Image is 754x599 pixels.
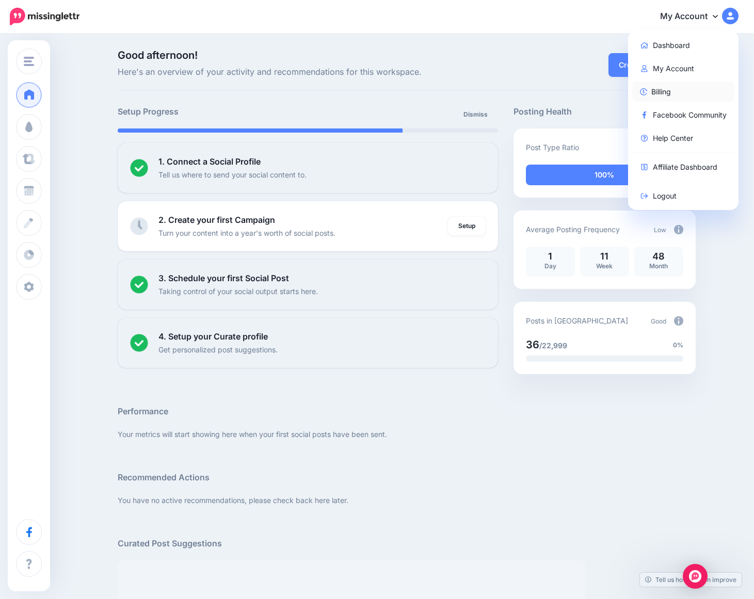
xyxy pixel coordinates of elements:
div: Open Intercom Messenger [683,564,708,589]
div: 100% of your posts in the last 30 days have been from Drip Campaigns [526,165,683,185]
p: Get personalized post suggestions. [158,344,278,355]
span: Good [651,317,666,325]
a: Facebook Community [632,105,735,125]
a: My Account [650,4,739,29]
h5: Recommended Actions [118,471,696,484]
span: Day [544,262,556,270]
span: Month [649,262,668,270]
div: My Account [628,31,739,210]
b: 1. Connect a Social Profile [158,156,261,167]
a: Affiliate Dashboard [632,157,735,177]
img: checked-circle.png [130,334,148,352]
p: Average Posting Frequency [526,223,620,235]
p: 11 [585,252,624,261]
span: Here's an overview of your activity and recommendations for this workspace. [118,66,498,79]
span: Good afternoon! [118,49,198,61]
p: 48 [639,252,678,261]
b: 3. Schedule your first Social Post [158,273,289,283]
img: clock-grey.png [130,217,148,235]
p: Taking control of your social output starts here. [158,285,318,297]
a: Tell us how we can improve [640,573,742,587]
b: 2. Create your first Campaign [158,215,275,225]
h5: Curated Post Suggestions [118,537,696,550]
a: Billing [632,82,735,102]
span: Week [596,262,613,270]
span: Low [654,226,666,234]
img: Missinglettr [10,8,79,25]
p: 1 [531,252,570,261]
a: Help Center [632,128,735,148]
a: Dashboard [632,35,735,55]
a: Setup [448,217,486,235]
p: Tell us where to send your social content to. [158,169,307,181]
a: My Account [632,58,735,78]
img: checked-circle.png [130,159,148,177]
span: /22,999 [539,341,567,350]
h5: Posting Health [514,105,696,118]
h5: Performance [118,405,696,418]
p: Post Type Ratio [526,141,579,153]
p: You have no active recommendations, please check back here later. [118,494,696,506]
img: menu.png [24,57,34,66]
a: Dismiss [457,105,494,124]
img: checked-circle.png [130,276,148,294]
p: Your metrics will start showing here when your first social posts have been sent. [118,428,696,440]
b: 4. Setup your Curate profile [158,331,268,342]
span: 36 [526,338,539,351]
span: 0% [673,340,683,350]
a: Logout [632,186,735,206]
img: info-circle-grey.png [674,225,683,234]
img: revenue-blue.png [640,88,647,95]
img: info-circle-grey.png [674,316,683,326]
p: Turn your content into a year's worth of social posts. [158,227,335,239]
h5: Setup Progress [118,105,308,118]
p: Posts in [GEOGRAPHIC_DATA] [526,315,628,327]
a: Create Post [608,53,670,77]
